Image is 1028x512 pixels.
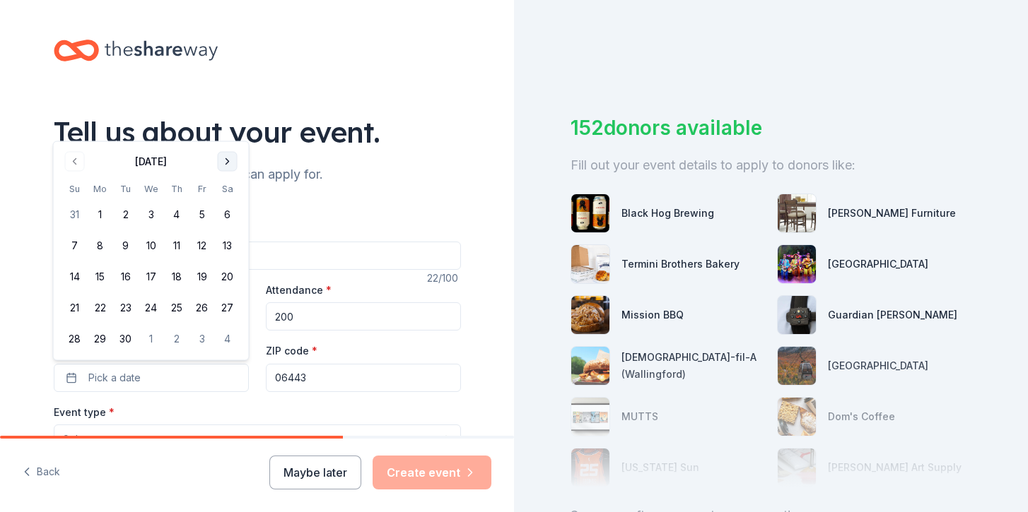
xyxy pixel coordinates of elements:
[65,152,85,172] button: Go to previous month
[215,295,240,321] button: 27
[218,152,238,172] button: Go to next month
[88,181,113,196] th: Monday
[164,181,189,196] th: Thursday
[164,264,189,290] button: 18
[88,233,113,258] button: 8
[571,296,609,334] img: photo for Mission BBQ
[621,256,740,273] div: Termini Brothers Bakery
[139,202,164,227] button: 3
[215,233,240,258] button: 13
[62,233,88,258] button: 7
[62,264,88,290] button: 14
[88,202,113,227] button: 1
[88,264,113,290] button: 15
[88,369,141,386] span: Pick a date
[139,181,164,196] th: Wednesday
[215,326,240,352] button: 4
[164,295,189,321] button: 25
[778,245,816,283] img: photo for Palace Theater
[189,202,215,227] button: 5
[88,326,113,352] button: 29
[266,344,317,358] label: ZIP code
[139,233,164,258] button: 10
[54,364,249,392] button: Pick a date
[139,264,164,290] button: 17
[88,295,113,321] button: 22
[62,326,88,352] button: 28
[113,202,139,227] button: 2
[828,205,956,222] div: [PERSON_NAME] Furniture
[62,181,88,196] th: Sunday
[189,233,215,258] button: 12
[215,181,240,196] th: Saturday
[63,431,93,448] span: Select
[215,202,240,227] button: 6
[266,283,332,297] label: Attendance
[571,194,609,232] img: photo for Black Hog Brewing
[139,326,164,352] button: 1
[778,194,816,232] img: photo for Jordan's Furniture
[266,364,461,392] input: 12345 (U.S. only)
[113,233,139,258] button: 9
[54,424,461,454] button: Select
[571,113,971,143] div: 152 donors available
[571,245,609,283] img: photo for Termini Brothers Bakery
[778,296,816,334] img: photo for Guardian Angel Device
[113,181,139,196] th: Tuesday
[828,306,957,323] div: Guardian [PERSON_NAME]
[62,295,88,321] button: 21
[54,112,461,152] div: Tell us about your event.
[113,295,139,321] button: 23
[135,153,167,170] div: [DATE]
[621,205,714,222] div: Black Hog Brewing
[189,181,215,196] th: Friday
[139,295,164,321] button: 24
[571,154,971,177] div: Fill out your event details to apply to donors like:
[164,326,189,352] button: 2
[189,295,215,321] button: 26
[164,233,189,258] button: 11
[54,242,461,270] input: Spring Fundraiser
[269,456,361,489] button: Maybe later
[189,326,215,352] button: 3
[62,202,88,227] button: 31
[23,458,60,487] button: Back
[828,256,928,273] div: [GEOGRAPHIC_DATA]
[113,264,139,290] button: 16
[54,163,461,186] div: We'll find in-kind donations you can apply for.
[266,302,461,331] input: 20
[113,326,139,352] button: 30
[427,270,461,287] div: 22 /100
[164,202,189,227] button: 4
[189,264,215,290] button: 19
[621,306,684,323] div: Mission BBQ
[54,405,115,419] label: Event type
[215,264,240,290] button: 20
